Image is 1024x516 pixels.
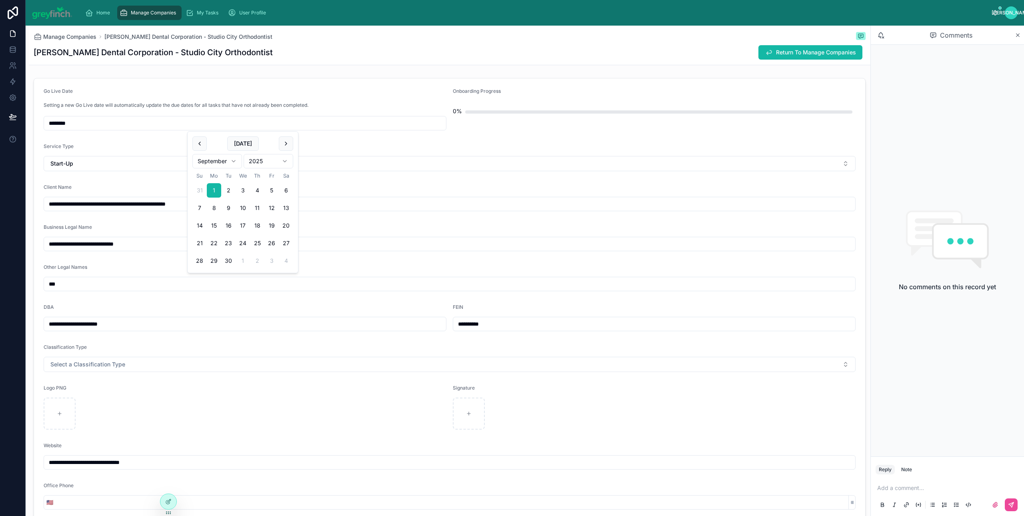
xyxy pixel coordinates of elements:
th: Tuesday [221,172,236,180]
button: Friday, September 26th, 2025 [264,236,279,250]
span: FEIN [453,304,463,310]
button: Tuesday, September 16th, 2025 [221,218,236,233]
a: My Tasks [183,6,224,20]
span: Manage Companies [43,33,96,41]
a: Home [83,6,116,20]
div: Note [901,466,912,473]
a: Manage Companies [34,33,96,41]
button: Sunday, August 31st, 2025 [192,183,207,198]
button: Friday, October 3rd, 2025 [264,254,279,268]
button: Note [898,465,915,474]
button: Tuesday, September 23rd, 2025 [221,236,236,250]
button: Thursday, September 4th, 2025 [250,183,264,198]
div: 0% [453,103,462,119]
button: Sunday, September 14th, 2025 [192,218,207,233]
button: Tuesday, September 2nd, 2025 [221,183,236,198]
button: Wednesday, September 10th, 2025 [236,201,250,215]
span: Logo PNG [44,385,66,391]
a: Manage Companies [117,6,182,20]
button: Saturday, September 6th, 2025 [279,183,293,198]
button: Thursday, September 11th, 2025 [250,201,264,215]
button: Tuesday, September 9th, 2025 [221,201,236,215]
button: Saturday, September 27th, 2025 [279,236,293,250]
th: Monday [207,172,221,180]
th: Sunday [192,172,207,180]
button: Wednesday, September 24th, 2025 [236,236,250,250]
button: Saturday, September 20th, 2025 [279,218,293,233]
button: Monday, September 8th, 2025 [207,201,221,215]
img: App logo [32,6,72,19]
button: Select Button [44,495,56,510]
button: Monday, September 15th, 2025 [207,218,221,233]
button: Friday, September 5th, 2025 [264,183,279,198]
button: Thursday, October 2nd, 2025 [250,254,264,268]
button: Select Button [44,156,856,171]
span: Go Live Date [44,88,73,94]
button: Friday, September 19th, 2025 [264,218,279,233]
span: Classification Type [44,344,87,350]
button: Monday, September 22nd, 2025 [207,236,221,250]
span: My Tasks [197,10,218,16]
span: Select a Classification Type [50,360,125,368]
button: Monday, September 1st, 2025, selected [207,183,221,198]
span: Return To Manage Companies [776,48,856,56]
button: Return To Manage Companies [758,45,862,60]
button: Wednesday, September 17th, 2025 [236,218,250,233]
button: Wednesday, October 1st, 2025 [236,254,250,268]
button: Wednesday, September 3rd, 2025 [236,183,250,198]
p: Setting a new Go Live date will automatically update the due dates for all tasks that have not al... [44,102,308,109]
button: [DATE] [227,136,259,151]
span: Client Name [44,184,72,190]
button: Tuesday, September 30th, 2025 [221,254,236,268]
span: Home [96,10,110,16]
span: Business Legal Name [44,224,92,230]
span: Comments [940,30,972,40]
a: [PERSON_NAME] Dental Corporation - Studio City Orthodontist [104,33,272,41]
span: Start-Up [50,160,73,168]
span: Manage Companies [131,10,176,16]
h1: [PERSON_NAME] Dental Corporation - Studio City Orthodontist [34,47,273,58]
th: Saturday [279,172,293,180]
h2: No comments on this record yet [899,282,996,292]
button: Saturday, October 4th, 2025 [279,254,293,268]
th: Friday [264,172,279,180]
span: Other Legal Names [44,264,87,270]
a: User Profile [226,6,272,20]
span: Service Type [44,143,74,149]
button: Friday, September 12th, 2025 [264,201,279,215]
span: 🇺🇸 [46,498,53,506]
button: Sunday, September 21st, 2025 [192,236,207,250]
button: Monday, September 29th, 2025 [207,254,221,268]
button: Thursday, September 18th, 2025 [250,218,264,233]
span: Onboarding Progress [453,88,501,94]
button: Select Button [44,357,856,372]
button: Sunday, September 7th, 2025 [192,201,207,215]
span: Office Phone [44,482,74,488]
th: Thursday [250,172,264,180]
span: Signature [453,385,475,391]
button: Reply [876,465,895,474]
button: Thursday, September 25th, 2025 [250,236,264,250]
button: Sunday, September 28th, 2025 [192,254,207,268]
table: September 2025 [192,172,293,268]
th: Wednesday [236,172,250,180]
button: Saturday, September 13th, 2025 [279,201,293,215]
span: DBA [44,304,54,310]
div: scrollable content [79,4,992,22]
span: Website [44,442,62,448]
span: User Profile [239,10,266,16]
